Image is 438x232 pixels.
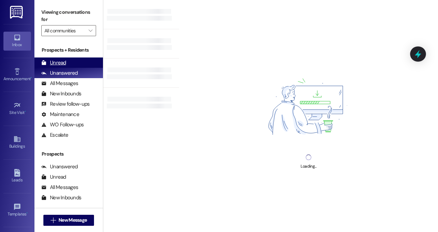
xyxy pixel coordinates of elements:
[41,59,66,66] div: Unread
[43,215,94,226] button: New Message
[41,194,81,201] div: New Inbounds
[41,173,66,181] div: Unread
[34,46,103,54] div: Prospects + Residents
[27,211,28,215] span: •
[41,101,90,108] div: Review follow-ups
[41,163,78,170] div: Unanswered
[3,133,31,152] a: Buildings
[41,131,68,139] div: Escalate
[34,150,103,158] div: Prospects
[88,28,92,33] i: 
[41,184,78,191] div: All Messages
[3,167,31,186] a: Leads
[41,70,78,77] div: Unanswered
[41,111,79,118] div: Maintenance
[3,32,31,50] a: Inbox
[41,80,78,87] div: All Messages
[44,25,85,36] input: All communities
[25,109,26,114] span: •
[3,201,31,220] a: Templates •
[41,121,84,128] div: WO Follow-ups
[301,163,316,170] div: Loading...
[41,7,96,25] label: Viewing conversations for
[10,6,24,19] img: ResiDesk Logo
[59,217,87,224] span: New Message
[31,75,32,80] span: •
[41,90,81,97] div: New Inbounds
[51,218,56,223] i: 
[3,99,31,118] a: Site Visit •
